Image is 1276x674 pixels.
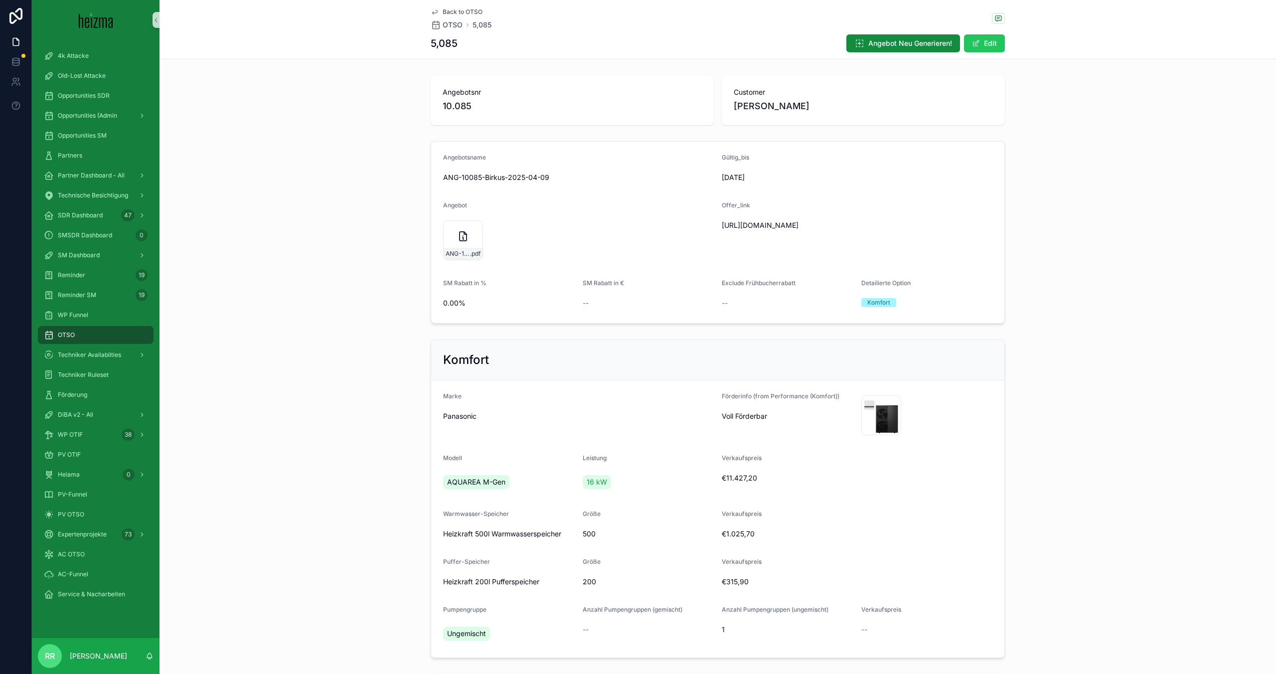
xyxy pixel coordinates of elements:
[38,426,154,444] a: WP OTIF38
[58,530,107,538] span: Expertenprojekte
[58,471,80,479] span: Heiama
[58,251,100,259] span: SM Dashboard
[136,289,148,301] div: 19
[443,411,477,421] span: Panasonic
[867,298,890,307] div: Komfort
[722,510,762,517] span: Verkaufspreis
[79,12,113,28] img: App logo
[58,510,84,518] span: PV OTSO
[38,386,154,404] a: Förderung
[446,250,470,258] span: ANG-10085-Birkus-2025-04-09
[58,451,81,459] span: PV OTIF
[38,87,154,105] a: Opportunities SDR
[38,107,154,125] a: Opportunities (Admin
[38,525,154,543] a: Expertenprojekte73
[583,606,682,613] span: Anzahl Pumpengruppen (gemischt)
[45,650,55,662] span: RR
[32,40,159,616] div: scrollable content
[58,92,110,100] span: Opportunities SDR
[443,20,463,30] span: OTSO
[38,286,154,304] a: Reminder SM19
[722,411,853,421] span: Voll Förderbar
[583,625,589,635] span: --
[58,411,93,419] span: DiBA v2 - All
[38,326,154,344] a: OTSO
[583,475,611,489] a: 16 kW
[122,528,135,540] div: 73
[722,201,750,209] span: Offer_link
[38,466,154,484] a: Heiama0
[473,20,491,30] a: 5,085
[861,606,901,613] span: Verkaufspreis
[58,331,75,339] span: OTSO
[38,346,154,364] a: Techniker Availabilties
[431,36,458,50] h1: 5,085
[722,558,762,565] span: Verkaufspreis
[38,406,154,424] a: DiBA v2 - All
[443,558,490,565] span: Puffer-Speicher
[443,201,467,209] span: Angebot
[861,279,911,287] span: Detailierte Option
[734,99,809,113] span: [PERSON_NAME]
[58,152,82,160] span: Partners
[583,298,589,308] span: --
[38,226,154,244] a: SMSDR Dashboard0
[123,469,135,481] div: 0
[583,279,624,287] span: SM Rabatt in €
[583,454,607,462] span: Leistung
[58,491,87,499] span: PV-Funnel
[38,246,154,264] a: SM Dashboard
[722,529,992,539] span: €1.025,70
[722,220,900,230] span: [URL][DOMAIN_NAME]
[443,87,702,97] span: Angebotsnr
[431,20,463,30] a: OTSO
[58,211,103,219] span: SDR Dashboard
[447,477,505,487] span: AQUAREA M-Gen
[443,529,561,539] span: Heizkraft 500l Warmwasserspeicher
[58,171,125,179] span: Partner Dashboard - All
[443,279,486,287] span: SM Rabatt in %
[443,298,575,308] span: 0.00%
[122,429,135,441] div: 38
[583,558,601,565] span: Größe
[136,229,148,241] div: 0
[38,47,154,65] a: 4k Attacke
[443,606,486,613] span: Pumpengruppe
[38,167,154,184] a: Partner Dashboard - All
[58,590,125,598] span: Service & Nacharbeiten
[38,147,154,165] a: Partners
[58,231,112,239] span: SMSDR Dashboard
[38,366,154,384] a: Techniker Ruleset
[38,545,154,563] a: AC OTSO
[722,577,992,587] span: €315,90
[38,186,154,204] a: Technische Besichtigung
[447,629,486,639] span: Ungemischt
[38,206,154,224] a: SDR Dashboard47
[443,510,509,517] span: Warmwasser-Speicher
[136,269,148,281] div: 19
[38,127,154,145] a: Opportunities SM
[443,172,714,182] span: ANG-10085-Birkus-2025-04-09
[58,431,83,439] span: WP OTIF
[58,191,128,199] span: Technische Besichtigung
[38,565,154,583] a: AC-Funnel
[38,266,154,284] a: Reminder19
[38,306,154,324] a: WP Funnel
[58,351,121,359] span: Techniker Availabilties
[58,291,96,299] span: Reminder SM
[722,392,839,400] span: Förderinfo (from Performance (Komfort))
[58,271,85,279] span: Reminder
[58,371,109,379] span: Techniker Ruleset
[868,38,952,48] span: Angebot Neu Generieren!
[722,279,796,287] span: Exclude Frühbucherrabatt
[964,34,1005,52] button: Edit
[443,392,462,400] span: Marke
[722,625,853,635] span: 1
[587,477,607,487] span: 16 kW
[38,446,154,464] a: PV OTIF
[58,52,89,60] span: 4k Attacke
[443,8,482,16] span: Back to OTSO
[443,352,489,368] h2: Komfort
[58,391,87,399] span: Förderung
